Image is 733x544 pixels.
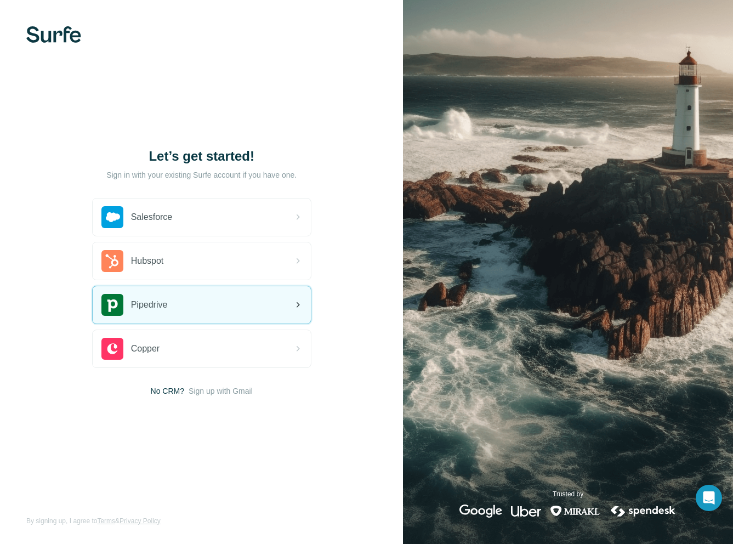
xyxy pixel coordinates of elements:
img: hubspot's logo [101,250,123,272]
p: Trusted by [553,489,583,499]
p: Sign in with your existing Surfe account if you have one. [106,169,297,180]
img: google's logo [459,505,502,518]
span: By signing up, I agree to & [26,516,161,526]
h1: Let’s get started! [92,148,311,165]
a: Terms [97,517,115,525]
img: Surfe's logo [26,26,81,43]
img: salesforce's logo [101,206,123,228]
button: Sign up with Gmail [189,386,253,396]
span: Copper [131,342,160,355]
img: mirakl's logo [550,505,600,518]
img: copper's logo [101,338,123,360]
span: Salesforce [131,211,173,224]
div: Open Intercom Messenger [696,485,722,511]
span: No CRM? [151,386,184,396]
span: Hubspot [131,254,164,268]
img: pipedrive's logo [101,294,123,316]
a: Privacy Policy [120,517,161,525]
span: Pipedrive [131,298,168,311]
img: uber's logo [511,505,541,518]
img: spendesk's logo [609,505,677,518]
